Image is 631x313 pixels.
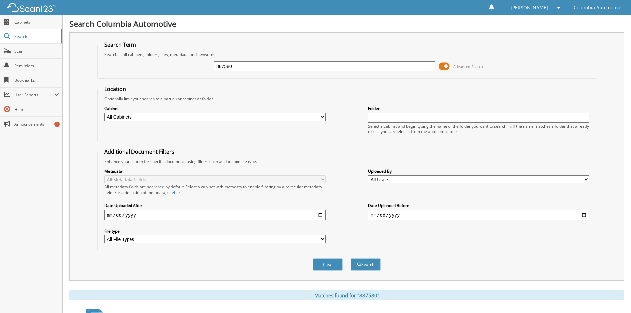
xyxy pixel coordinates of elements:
[14,92,54,98] span: User Reports
[368,106,589,111] label: Folder
[368,123,589,134] div: Select a cabinet and begin typing the name of the folder you want to search in. If the name match...
[104,168,326,174] label: Metadata
[453,64,483,69] span: Advanced Search
[101,159,593,164] div: Enhance your search for specific documents using filters such as date and file type.
[104,106,326,111] label: Cabinet
[14,34,58,39] span: Search
[14,107,59,112] span: Help
[368,168,589,174] label: Uploaded By
[14,78,59,83] span: Bookmarks
[511,6,548,10] span: [PERSON_NAME]
[313,258,343,271] button: Clear
[14,19,59,25] span: Cabinets
[14,48,59,54] span: Scan
[351,258,381,271] button: Search
[368,203,589,208] label: Date Uploaded Before
[7,3,56,12] img: scan123-logo-white.svg
[101,96,593,102] div: Optionally limit your search to a particular cabinet or folder
[69,290,624,300] div: Matches found for "887580"
[54,122,60,127] div: 1
[14,63,59,69] span: Reminders
[574,6,621,10] span: Columbia Automotive
[104,210,326,220] input: start
[104,203,326,208] label: Date Uploaded After
[101,52,593,57] div: Searches all cabinets, folders, files, metadata, and keywords
[14,121,59,127] span: Announcements
[101,148,178,155] legend: Additional Document Filters
[69,18,624,29] h1: Search Columbia Automotive
[101,85,129,93] legend: Location
[368,210,589,220] input: end
[101,41,139,48] legend: Search Term
[104,184,326,195] div: All metadata fields are searched by default. Select a cabinet with metadata to enable filtering b...
[174,190,183,195] a: here
[104,228,326,234] label: File type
